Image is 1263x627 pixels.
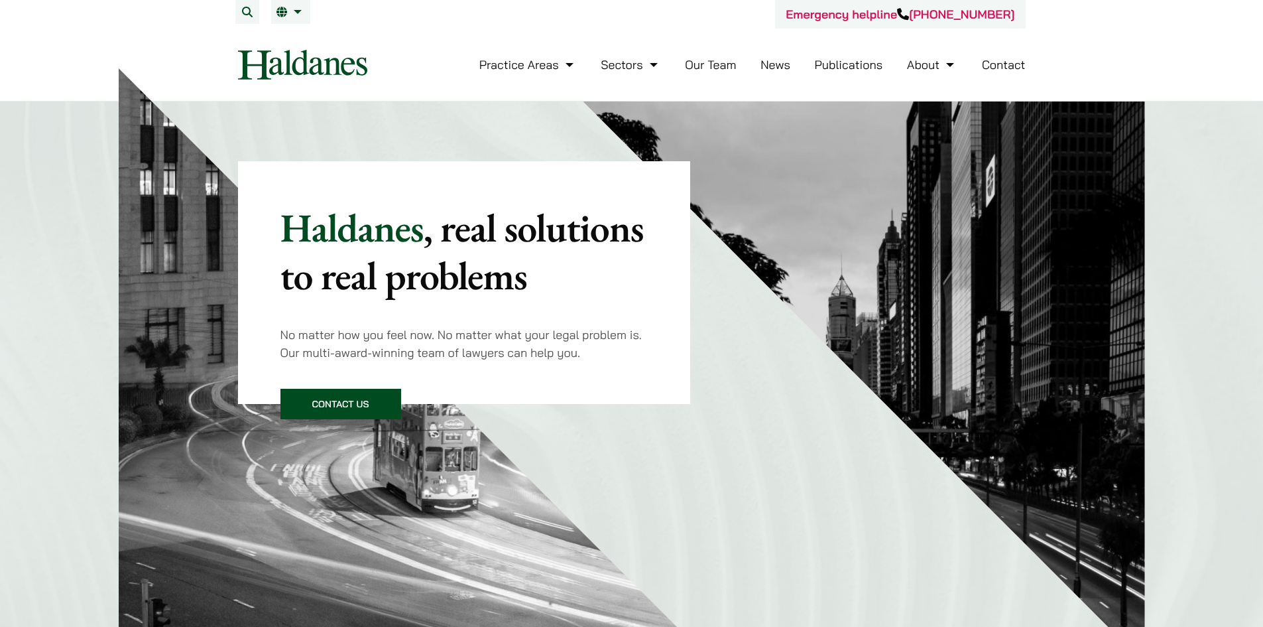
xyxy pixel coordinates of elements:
[982,57,1026,72] a: Contact
[276,7,305,17] a: EN
[685,57,736,72] a: Our Team
[786,7,1014,22] a: Emergency helpline[PHONE_NUMBER]
[280,389,401,419] a: Contact Us
[479,57,577,72] a: Practice Areas
[238,50,367,80] img: Logo of Haldanes
[280,326,648,362] p: No matter how you feel now. No matter what your legal problem is. Our multi-award-winning team of...
[601,57,660,72] a: Sectors
[815,57,883,72] a: Publications
[760,57,790,72] a: News
[907,57,957,72] a: About
[280,204,648,299] p: Haldanes
[280,202,644,301] mark: , real solutions to real problems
